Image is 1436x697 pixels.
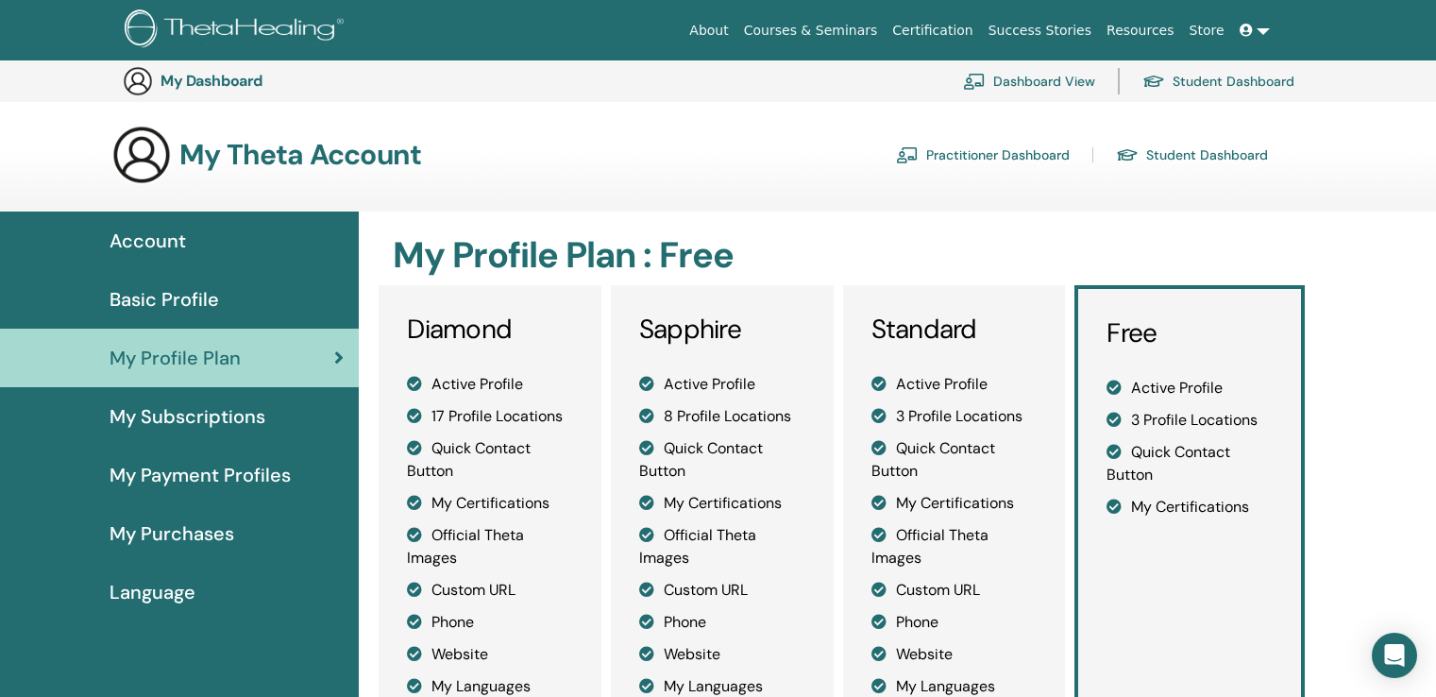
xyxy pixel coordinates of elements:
[407,579,573,602] li: Custom URL
[1372,633,1417,678] div: Open Intercom Messenger
[407,492,573,515] li: My Certifications
[407,643,573,666] li: Website
[871,373,1038,396] li: Active Profile
[871,611,1038,634] li: Phone
[407,405,573,428] li: 17 Profile Locations
[1182,13,1232,48] a: Store
[639,405,805,428] li: 8 Profile Locations
[1107,441,1273,486] li: Quick Contact Button
[1107,317,1273,349] h3: Free
[896,140,1070,170] a: Practitioner Dashboard
[407,373,573,396] li: Active Profile
[407,437,573,483] li: Quick Contact Button
[1116,140,1268,170] a: Student Dashboard
[393,234,1300,278] h2: My Profile Plan : Free
[639,579,805,602] li: Custom URL
[1099,13,1182,48] a: Resources
[639,373,805,396] li: Active Profile
[639,643,805,666] li: Website
[110,578,195,606] span: Language
[871,492,1038,515] li: My Certifications
[111,125,172,185] img: generic-user-icon.jpg
[871,524,1038,569] li: Official Theta Images
[110,344,241,372] span: My Profile Plan
[896,146,919,163] img: chalkboard-teacher.svg
[639,611,805,634] li: Phone
[407,314,573,346] h3: Diamond
[125,9,350,52] img: logo.png
[1116,147,1139,163] img: graduation-cap.svg
[1107,409,1273,432] li: 3 Profile Locations
[871,437,1038,483] li: Quick Contact Button
[981,13,1099,48] a: Success Stories
[871,314,1038,346] h3: Standard
[1107,377,1273,399] li: Active Profile
[639,492,805,515] li: My Certifications
[963,60,1095,102] a: Dashboard View
[639,314,805,346] h3: Sapphire
[123,66,153,96] img: generic-user-icon.jpg
[110,461,291,489] span: My Payment Profiles
[1107,496,1273,518] li: My Certifications
[1142,60,1294,102] a: Student Dashboard
[885,13,980,48] a: Certification
[110,227,186,255] span: Account
[736,13,886,48] a: Courses & Seminars
[407,524,573,569] li: Official Theta Images
[110,402,265,431] span: My Subscriptions
[179,138,421,172] h3: My Theta Account
[407,611,573,634] li: Phone
[110,519,234,548] span: My Purchases
[110,285,219,314] span: Basic Profile
[1142,74,1165,90] img: graduation-cap.svg
[682,13,735,48] a: About
[871,405,1038,428] li: 3 Profile Locations
[871,579,1038,602] li: Custom URL
[963,73,986,90] img: chalkboard-teacher.svg
[871,643,1038,666] li: Website
[160,72,349,90] h3: My Dashboard
[639,437,805,483] li: Quick Contact Button
[639,524,805,569] li: Official Theta Images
